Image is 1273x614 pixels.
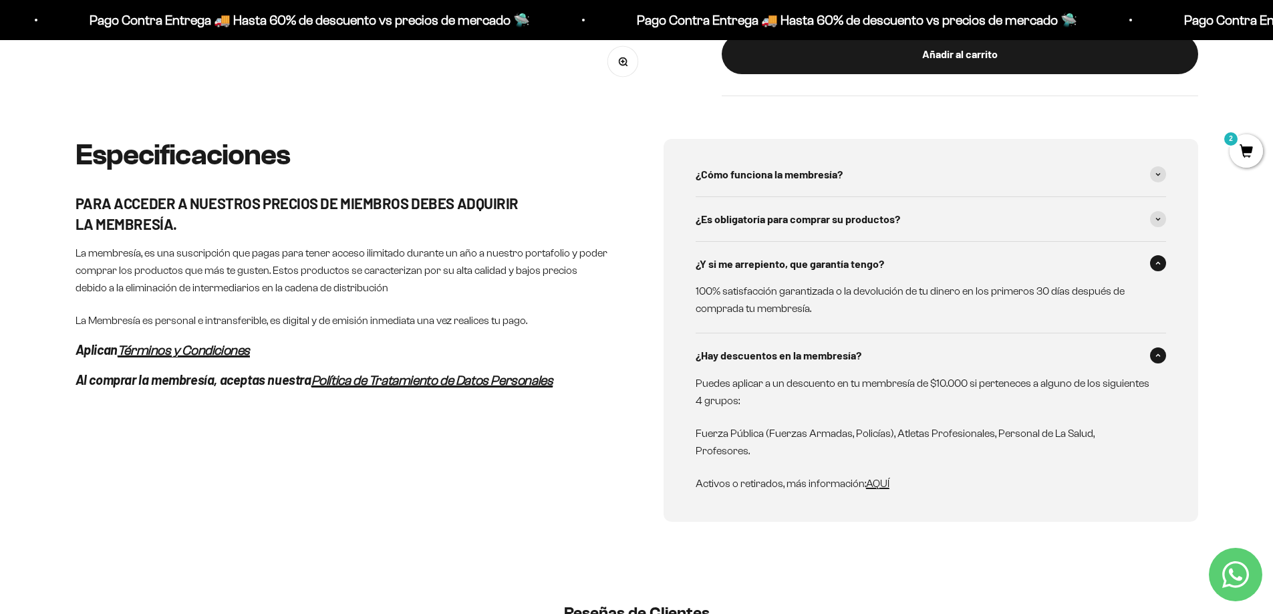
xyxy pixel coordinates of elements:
a: AQUÍ [866,478,889,489]
p: 100% satisfacción garantizada o la devolución de tu dinero en los primeros 30 días después de com... [696,283,1150,317]
em: Al comprar la membresía, aceptas nuestra [76,371,311,388]
button: Añadir al carrito [722,34,1198,74]
h2: Especificaciones [76,139,610,171]
a: 2 [1230,145,1263,160]
a: Términos y Condiciones [118,343,250,357]
span: ¿Es obligatoría para comprar su productos? [696,210,900,228]
summary: ¿Es obligatoría para comprar su productos? [696,197,1166,241]
p: Pago Contra Entrega 🚚 Hasta 60% de descuento vs precios de mercado 🛸 [90,9,530,31]
span: ¿Hay descuentos en la membresía? [696,347,861,364]
p: La Membresía es personal e intransferible, es digital y de emisión inmediata una vez realices tu ... [76,312,610,329]
span: ¿Cómo funciona la membresía? [696,166,843,183]
summary: ¿Hay descuentos en la membresía? [696,333,1166,377]
mark: 2 [1223,131,1239,147]
em: Aplican [76,341,118,357]
p: La membresía, es una suscripción que pagas para tener acceso ilimitado durante un año a nuestro p... [76,245,610,296]
p: Fuerza Pública (Fuerzas Armadas, Policías), Atletas Profesionales, Personal de La Salud, Profesores. [696,425,1150,459]
p: Activos o retirados, más información: [696,475,1150,492]
span: ¿Y si me arrepiento, que garantía tengo? [696,255,884,273]
summary: ¿Y si me arrepiento, que garantía tengo? [696,242,1166,286]
p: Puedes aplicar a un descuento en tu membresía de $10.000 si perteneces a alguno de los siguientes... [696,375,1150,409]
strong: PARA ACCEDER A NUESTROS PRECIOS DE MIEMBROS DEBES ADQUIRIR LA MEMBRESÍA. [76,194,519,233]
a: Política de Tratamiento de Datos Personales [311,373,553,388]
div: Añadir al carrito [748,46,1171,63]
p: Pago Contra Entrega 🚚 Hasta 60% de descuento vs precios de mercado 🛸 [637,9,1077,31]
summary: ¿Cómo funciona la membresía? [696,152,1166,196]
